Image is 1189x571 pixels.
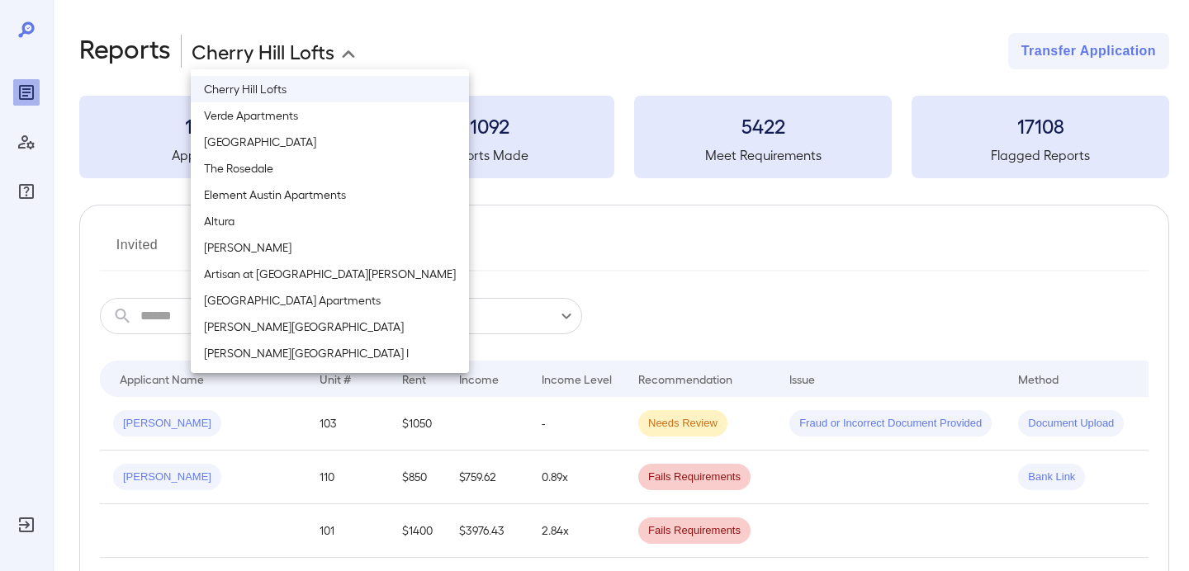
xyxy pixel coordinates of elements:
li: The Rosedale [191,155,469,182]
li: [PERSON_NAME][GEOGRAPHIC_DATA] I [191,340,469,366]
li: [GEOGRAPHIC_DATA] [191,129,469,155]
li: [GEOGRAPHIC_DATA] Apartments [191,287,469,314]
li: Altura [191,208,469,234]
li: Verde Apartments [191,102,469,129]
li: [PERSON_NAME] [191,234,469,261]
li: Artisan at [GEOGRAPHIC_DATA][PERSON_NAME] [191,261,469,287]
li: Element Austin Apartments [191,182,469,208]
li: [PERSON_NAME][GEOGRAPHIC_DATA] [191,314,469,340]
li: Cherry Hill Lofts [191,76,469,102]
